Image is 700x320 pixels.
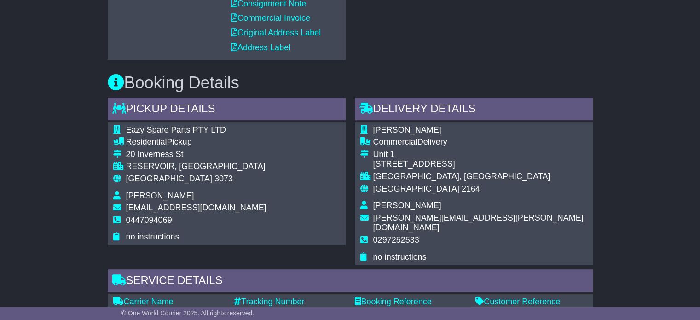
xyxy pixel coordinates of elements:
a: Commercial Invoice [231,13,310,23]
h3: Booking Details [108,74,593,92]
span: [GEOGRAPHIC_DATA] [126,174,212,183]
span: [GEOGRAPHIC_DATA] [373,184,459,193]
span: Eazy Spare Parts PTY LTD [126,125,226,134]
div: Delivery [373,137,587,147]
span: 0447094069 [126,215,172,225]
div: Pickup Details [108,98,346,122]
div: [STREET_ADDRESS] [373,159,587,169]
span: [PERSON_NAME] [373,201,441,210]
span: [PERSON_NAME] [373,125,441,134]
div: [GEOGRAPHIC_DATA], [GEOGRAPHIC_DATA] [373,172,587,182]
span: [PERSON_NAME] [126,191,194,200]
span: © One World Courier 2025. All rights reserved. [121,309,255,317]
span: 2164 [462,184,480,193]
span: no instructions [126,232,179,241]
a: Original Address Label [231,28,321,37]
span: Commercial [373,137,417,146]
div: Delivery Details [355,98,593,122]
span: [PERSON_NAME][EMAIL_ADDRESS][PERSON_NAME][DOMAIN_NAME] [373,213,584,233]
div: RESERVOIR, [GEOGRAPHIC_DATA] [126,162,266,172]
a: Address Label [231,43,290,52]
div: Carrier Name [113,297,225,307]
div: Tracking Number [234,297,346,307]
div: Customer Reference [475,297,587,307]
span: no instructions [373,252,427,262]
div: 20 Inverness St [126,150,266,160]
span: Residential [126,137,167,146]
div: Booking Reference [355,297,467,307]
span: [EMAIL_ADDRESS][DOMAIN_NAME] [126,203,266,212]
div: Unit 1 [373,150,587,160]
div: Pickup [126,137,266,147]
span: 3073 [214,174,233,183]
span: 0297252533 [373,235,419,244]
div: Service Details [108,269,593,294]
